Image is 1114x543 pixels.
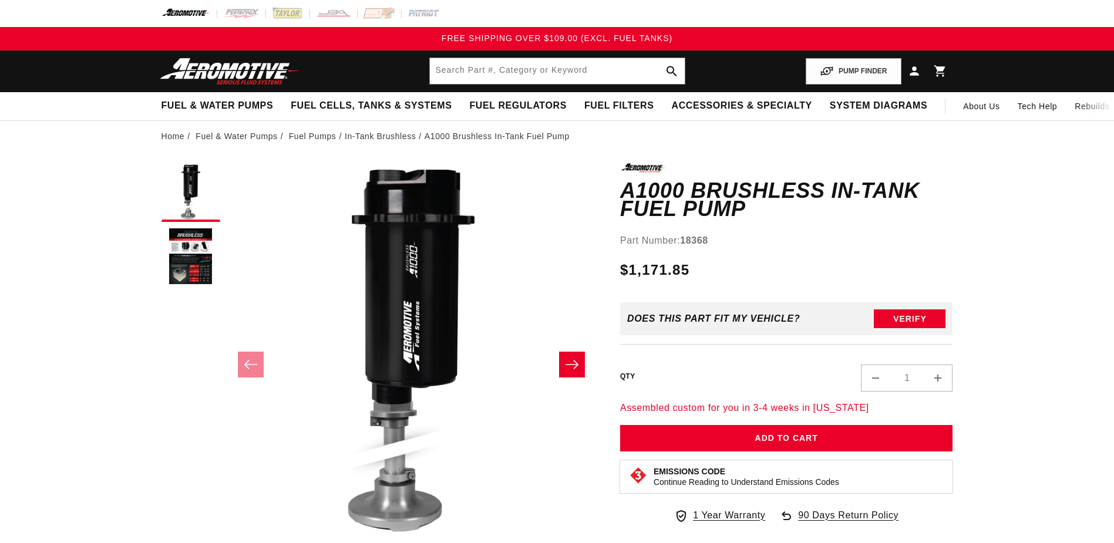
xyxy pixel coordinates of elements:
[654,477,839,487] p: Continue Reading to Understand Emissions Codes
[629,466,648,485] img: Emissions code
[153,92,282,120] summary: Fuel & Water Pumps
[460,92,575,120] summary: Fuel Regulators
[157,58,304,85] img: Aeromotive
[575,92,663,120] summary: Fuel Filters
[289,130,336,143] a: Fuel Pumps
[620,425,953,451] button: Add to Cart
[345,130,425,143] li: In-Tank Brushless
[620,372,635,382] label: QTY
[442,33,672,43] span: FREE SHIPPING OVER $109.00 (EXCL. FUEL TANKS)
[954,92,1008,120] a: About Us
[663,92,821,120] summary: Accessories & Specialty
[620,400,953,416] p: Assembled custom for you in 3-4 weeks in [US_STATE]
[672,100,812,112] span: Accessories & Specialty
[469,100,566,112] span: Fuel Regulators
[161,130,185,143] a: Home
[821,92,936,120] summary: System Diagrams
[654,467,725,476] strong: Emissions Code
[238,352,264,377] button: Slide left
[620,259,689,281] span: $1,171.85
[680,235,708,245] strong: 18368
[620,181,953,218] h1: A1000 Brushless In-Tank Fuel Pump
[627,313,800,324] div: Does This part fit My vehicle?
[161,163,220,222] button: Load image 1 in gallery view
[1018,100,1058,113] span: Tech Help
[1075,100,1109,113] span: Rebuilds
[291,100,452,112] span: Fuel Cells, Tanks & Systems
[674,508,765,523] a: 1 Year Warranty
[161,130,953,143] nav: breadcrumbs
[874,309,945,328] button: Verify
[559,352,585,377] button: Slide right
[161,100,274,112] span: Fuel & Water Pumps
[430,58,685,84] input: Search by Part Number, Category or Keyword
[1009,92,1066,120] summary: Tech Help
[425,130,570,143] li: A1000 Brushless In-Tank Fuel Pump
[779,508,898,535] a: 90 Days Return Policy
[830,100,927,112] span: System Diagrams
[659,58,685,84] button: search button
[806,58,901,85] button: PUMP FINDER
[654,466,839,487] button: Emissions CodeContinue Reading to Understand Emissions Codes
[584,100,654,112] span: Fuel Filters
[196,130,277,143] a: Fuel & Water Pumps
[798,508,898,535] span: 90 Days Return Policy
[963,102,999,111] span: About Us
[161,228,220,286] button: Load image 2 in gallery view
[693,508,765,523] span: 1 Year Warranty
[620,233,953,248] div: Part Number:
[282,92,460,120] summary: Fuel Cells, Tanks & Systems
